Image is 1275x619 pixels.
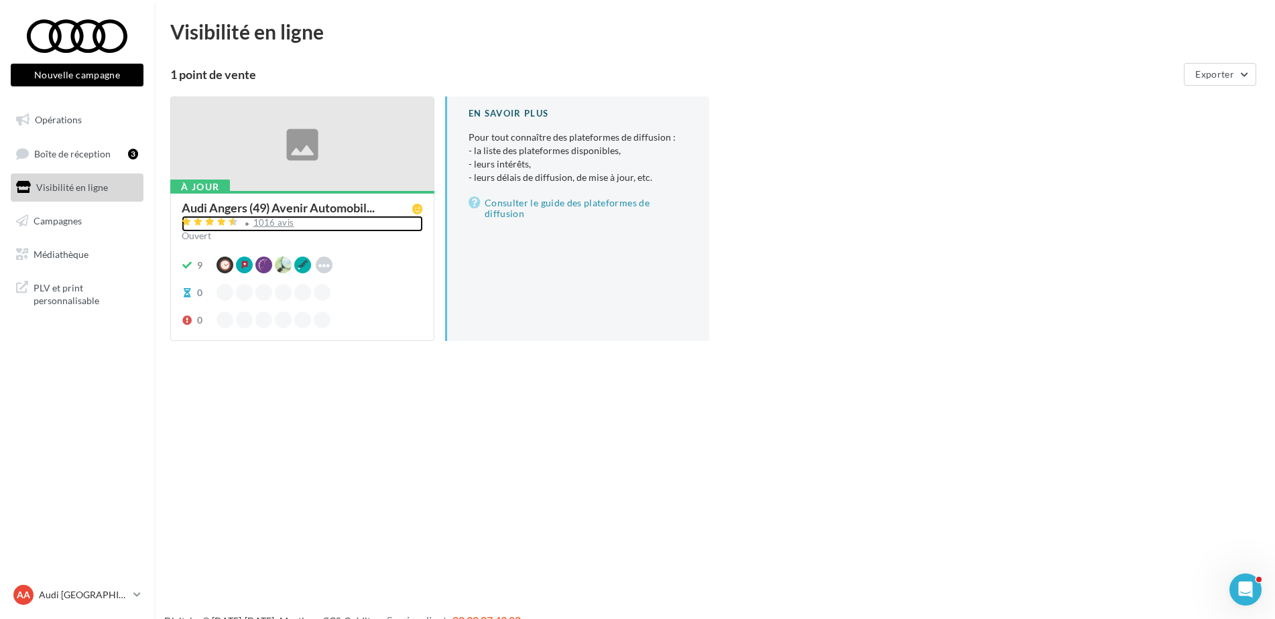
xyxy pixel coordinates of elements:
span: AA [17,588,30,602]
iframe: Intercom live chat [1229,573,1262,606]
span: Audi Angers (49) Avenir Automobil... [182,202,375,214]
span: Visibilité en ligne [36,182,108,193]
a: Campagnes [8,207,146,235]
div: 0 [197,314,202,327]
span: Opérations [35,114,82,125]
li: - leurs délais de diffusion, de mise à jour, etc. [469,171,688,184]
div: À jour [170,180,230,194]
a: Visibilité en ligne [8,174,146,202]
span: Ouvert [182,230,211,241]
a: Consulter le guide des plateformes de diffusion [469,195,688,222]
button: Exporter [1184,63,1256,86]
a: AA Audi [GEOGRAPHIC_DATA] [11,582,143,608]
span: Exporter [1195,68,1234,80]
span: Médiathèque [34,248,88,259]
a: Médiathèque [8,240,146,269]
button: Nouvelle campagne [11,64,143,86]
p: Pour tout connaître des plateformes de diffusion : [469,131,688,184]
div: 1016 avis [253,218,294,227]
li: - la liste des plateformes disponibles, [469,144,688,157]
div: 0 [197,286,202,299]
span: Campagnes [34,215,82,226]
a: 1016 avis [182,216,423,232]
li: - leurs intérêts, [469,157,688,171]
div: 9 [197,259,202,272]
a: Opérations [8,106,146,134]
p: Audi [GEOGRAPHIC_DATA] [39,588,128,602]
div: 1 point de vente [170,68,1178,80]
span: PLV et print personnalisable [34,279,138,307]
div: Visibilité en ligne [170,21,1259,42]
div: 3 [128,149,138,159]
a: Boîte de réception3 [8,139,146,168]
span: Boîte de réception [34,147,111,159]
a: PLV et print personnalisable [8,273,146,313]
div: En savoir plus [469,107,688,120]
